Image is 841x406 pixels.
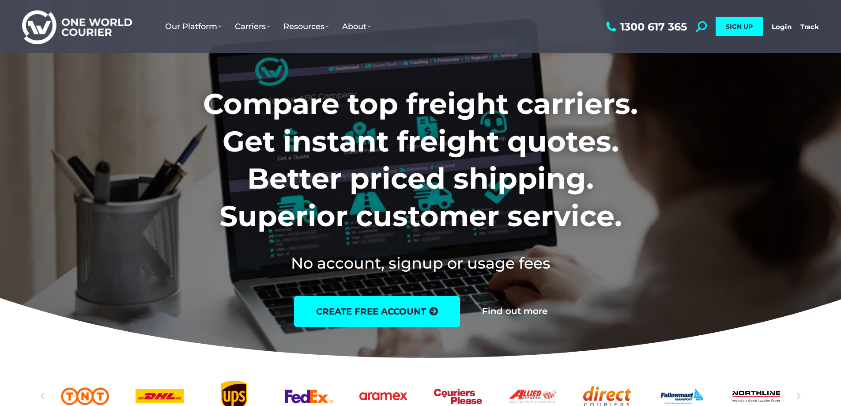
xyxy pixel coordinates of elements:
a: Our Platform [158,13,228,40]
span: About [342,22,371,31]
a: Resources [277,13,336,40]
a: SIGN UP [716,17,763,36]
a: 1300 617 365 [604,21,687,32]
h2: No account, signup or usage fees [145,252,696,274]
a: Login [772,23,792,31]
span: SIGN UP [726,23,753,30]
a: About [336,13,377,40]
span: Resources [283,22,329,31]
a: Carriers [228,13,277,40]
span: Carriers [235,22,270,31]
img: One World Courier [22,9,132,45]
h1: Compare top freight carriers. Get instant freight quotes. Better priced shipping. Superior custom... [145,85,696,235]
span: Our Platform [165,22,222,31]
a: Find out more [482,307,547,316]
a: Track [800,23,819,31]
a: create free account [294,296,460,327]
